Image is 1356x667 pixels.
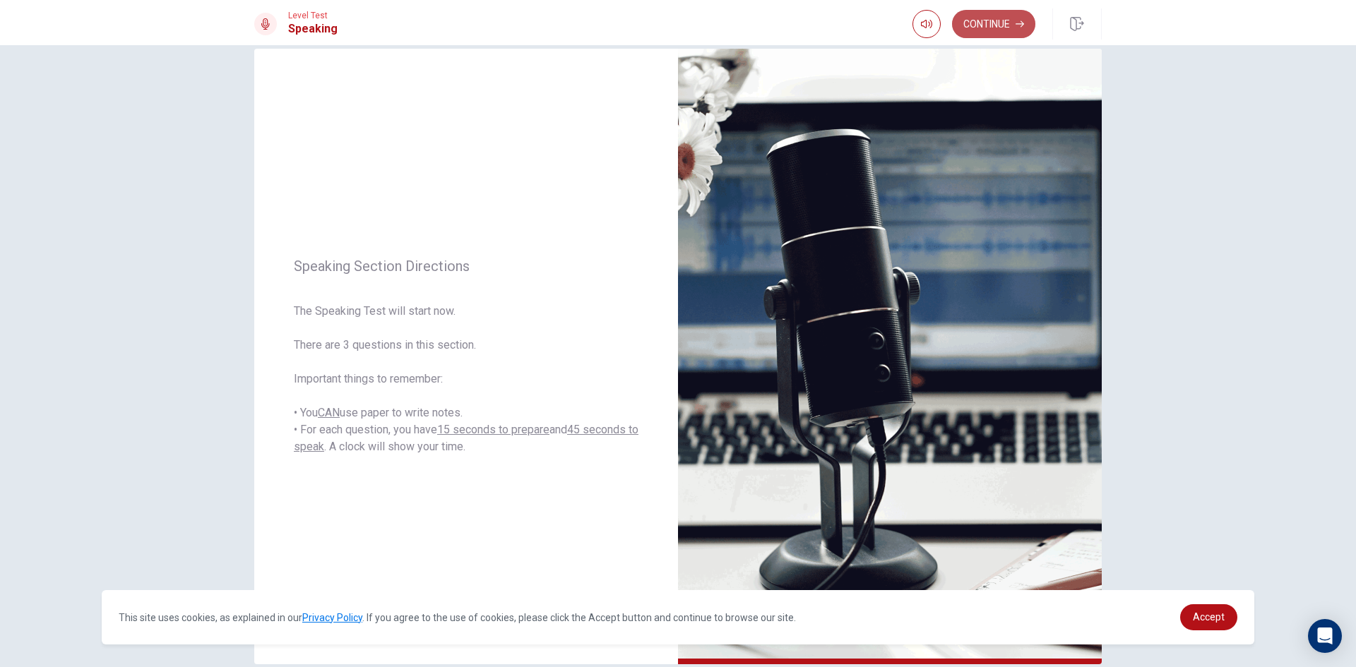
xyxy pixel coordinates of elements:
u: CAN [318,406,340,419]
a: dismiss cookie message [1180,604,1237,630]
img: speaking intro [678,49,1102,664]
h1: Speaking [288,20,338,37]
u: 15 seconds to prepare [437,423,549,436]
div: cookieconsent [102,590,1254,644]
span: Accept [1193,611,1225,623]
button: Continue [952,10,1035,38]
div: Open Intercom Messenger [1308,619,1342,653]
span: Speaking Section Directions [294,258,638,275]
span: This site uses cookies, as explained in our . If you agree to the use of cookies, please click th... [119,612,796,623]
span: The Speaking Test will start now. There are 3 questions in this section. Important things to reme... [294,303,638,455]
span: Level Test [288,11,338,20]
a: Privacy Policy [302,612,362,623]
